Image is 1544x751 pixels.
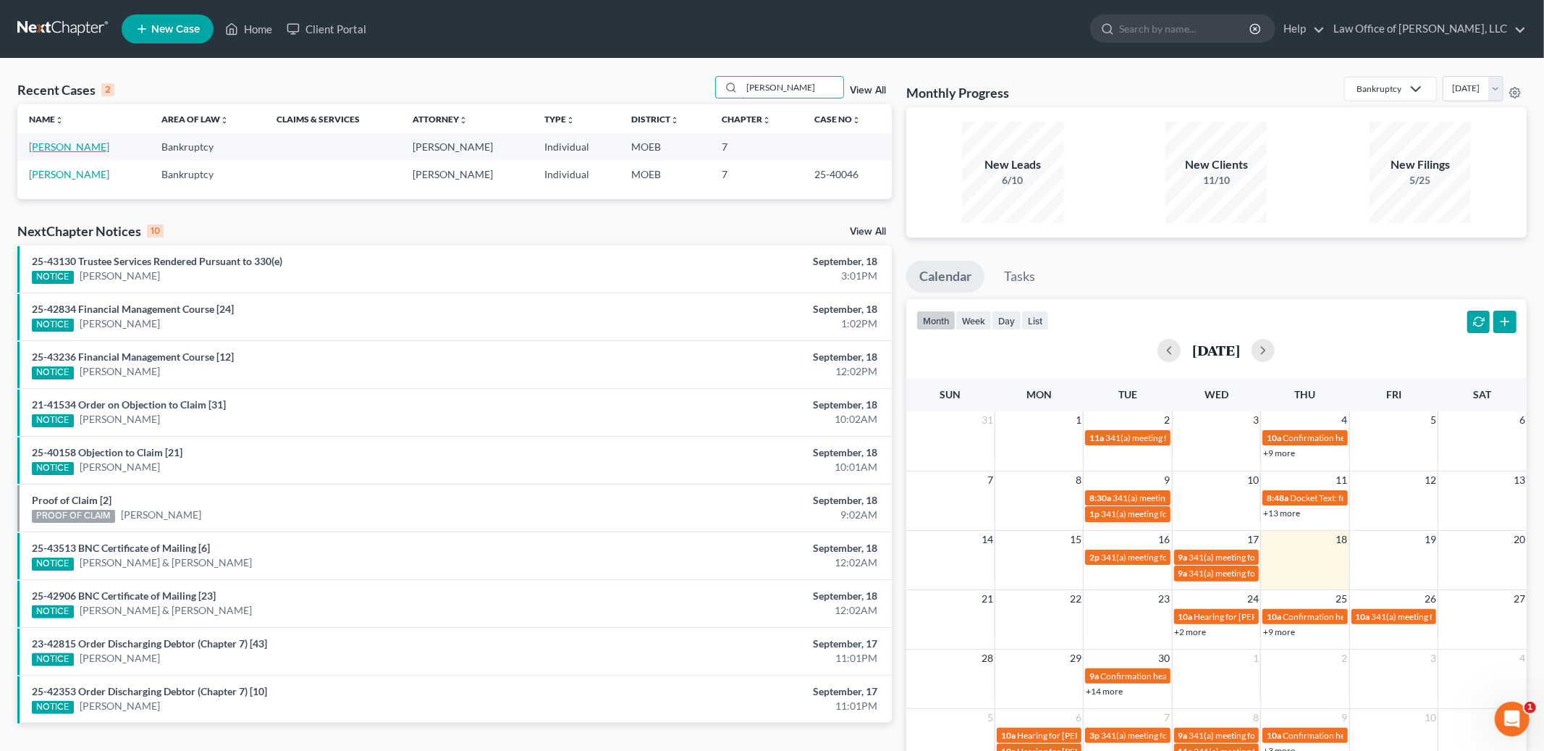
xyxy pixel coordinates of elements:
[279,16,374,42] a: Client Portal
[80,269,160,283] a: [PERSON_NAME]
[1518,411,1527,429] span: 6
[1512,531,1527,548] span: 20
[605,651,877,666] div: 11:01PM
[1341,709,1349,726] span: 9
[1101,552,1241,563] span: 341(a) meeting for [PERSON_NAME]
[1495,702,1530,737] iframe: Intercom live chat
[121,508,201,522] a: [PERSON_NAME]
[1294,388,1315,400] span: Thu
[1423,709,1438,726] span: 10
[814,114,861,125] a: Case Nounfold_more
[1017,730,1130,741] span: Hearing for [PERSON_NAME]
[1068,531,1083,548] span: 15
[32,303,234,315] a: 25-42834 Financial Management Course [24]
[605,699,877,713] div: 11:01PM
[1263,448,1295,458] a: +9 more
[1205,388,1228,400] span: Wed
[1189,730,1329,741] span: 341(a) meeting for [PERSON_NAME]
[1341,411,1349,429] span: 4
[605,254,877,269] div: September, 18
[1189,568,1406,579] span: 341(a) meeting for [PERSON_NAME] & [PERSON_NAME]
[1267,492,1288,503] span: 8:48a
[32,701,74,714] div: NOTICE
[1068,650,1083,667] span: 29
[605,460,877,474] div: 10:01AM
[17,81,114,98] div: Recent Cases
[32,590,216,602] a: 25-42906 BNC Certificate of Mailing [23]
[605,493,877,508] div: September, 18
[533,133,620,160] td: Individual
[80,460,160,474] a: [PERSON_NAME]
[605,364,877,379] div: 12:02PM
[29,140,109,153] a: [PERSON_NAME]
[1341,650,1349,667] span: 2
[1119,15,1252,42] input: Search by name...
[1423,471,1438,489] span: 12
[1178,552,1188,563] span: 9a
[803,161,892,188] td: 25-40046
[1163,709,1172,726] span: 7
[605,269,877,283] div: 3:01PM
[55,116,64,125] i: unfold_more
[32,510,115,523] div: PROOF OF CLAIM
[32,366,74,379] div: NOTICE
[1089,671,1099,681] span: 9a
[32,494,111,506] a: Proof of Claim [2]
[1267,611,1281,622] span: 10a
[32,319,74,332] div: NOTICE
[916,311,955,330] button: month
[1246,590,1260,608] span: 24
[980,411,995,429] span: 31
[962,156,1063,173] div: New Leads
[32,414,74,427] div: NOTICE
[605,555,877,570] div: 12:02AM
[1356,611,1370,622] span: 10a
[1423,531,1438,548] span: 19
[80,364,160,379] a: [PERSON_NAME]
[1178,611,1193,622] span: 10a
[1263,508,1300,519] a: +13 more
[1429,650,1438,667] span: 3
[1178,730,1188,741] span: 9a
[763,116,772,125] i: unfold_more
[722,114,772,125] a: Chapterunfold_more
[605,302,877,316] div: September, 18
[631,114,679,125] a: Districtunfold_more
[401,133,533,160] td: [PERSON_NAME]
[1326,16,1526,42] a: Law Office of [PERSON_NAME], LLC
[1163,411,1172,429] span: 2
[711,133,803,160] td: 7
[1105,432,1245,443] span: 341(a) meeting for [PERSON_NAME]
[1386,388,1401,400] span: Fri
[150,133,266,160] td: Bankruptcy
[1267,730,1281,741] span: 10a
[605,684,877,699] div: September, 17
[29,114,64,125] a: Nameunfold_more
[1086,686,1123,697] a: +14 more
[80,555,252,570] a: [PERSON_NAME] & [PERSON_NAME]
[1283,432,1524,443] span: Confirmation hearing for [PERSON_NAME] & [PERSON_NAME]
[32,653,74,666] div: NOTICE
[1118,388,1137,400] span: Tue
[1370,173,1471,188] div: 5/25
[80,699,160,713] a: [PERSON_NAME]
[742,77,843,98] input: Search by name...
[1263,626,1295,637] a: +9 more
[1372,611,1511,622] span: 341(a) meeting for [PERSON_NAME]
[1194,611,1384,622] span: Hearing for [PERSON_NAME] & [PERSON_NAME]
[1157,590,1172,608] span: 23
[605,637,877,651] div: September, 17
[32,446,182,458] a: 25-40158 Objection to Claim [21]
[1165,173,1267,188] div: 11/10
[962,173,1063,188] div: 6/10
[1100,671,1341,681] span: Confirmation hearing for [PERSON_NAME] & [PERSON_NAME]
[1001,730,1016,741] span: 10a
[101,83,114,96] div: 2
[1252,411,1260,429] span: 3
[1335,531,1349,548] span: 18
[980,590,995,608] span: 21
[986,471,995,489] span: 7
[980,531,995,548] span: 14
[220,116,229,125] i: unfold_more
[1512,471,1527,489] span: 13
